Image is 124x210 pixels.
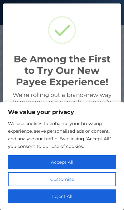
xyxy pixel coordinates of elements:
h2: Be Among the First to Try Our New Payee Experience! [9,54,115,88]
button: Reject All [8,189,116,203]
p: We value your privacy [0,108,124,116]
button: Accept All [8,155,116,169]
button: Customise [8,172,116,186]
div: We're rolling out a brand-new way to manage your payouts, and we’d love your feedback. Want early... [9,92,115,154]
p: We use cookies to enhance your browsing experience, serve personalised ads or content, and analys... [8,120,116,150]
